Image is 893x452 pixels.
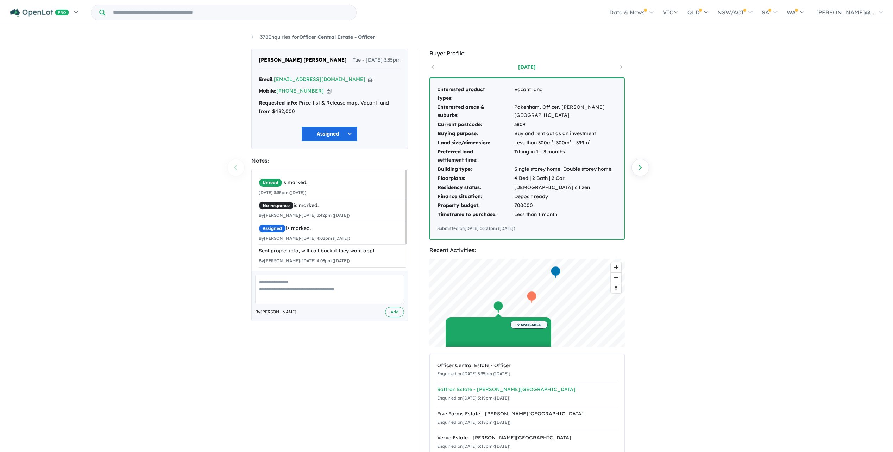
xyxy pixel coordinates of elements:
[611,272,621,283] button: Zoom out
[514,85,617,103] td: Vacant land
[514,210,617,219] td: Less than 1 month
[429,259,625,347] canvas: Map
[816,9,874,16] span: [PERSON_NAME]@...
[299,34,375,40] strong: Officer Central Estate - Officer
[437,406,617,431] a: Five Farms Estate - [PERSON_NAME][GEOGRAPHIC_DATA]Enquiried on[DATE] 5:18pm ([DATE])
[514,120,617,129] td: 3809
[510,321,548,329] span: 9 AVAILABLE
[437,420,510,425] small: Enquiried on [DATE] 5:18pm ([DATE])
[437,210,514,219] td: Timeframe to purchase:
[514,201,617,210] td: 700000
[514,138,617,147] td: Less than 300m², 300m² - 399m²
[259,56,347,64] span: [PERSON_NAME] [PERSON_NAME]
[437,362,617,370] div: Officer Central Estate - Officer
[429,49,625,58] div: Buyer Profile:
[10,8,69,17] img: Openlot PRO Logo White
[259,201,294,210] span: No response
[259,100,297,106] strong: Requested info:
[437,147,514,165] td: Preferred land settlement time:
[259,76,274,82] strong: Email:
[259,99,401,116] div: Price-list & Release map, Vacant land from $482,000
[611,273,621,283] span: Zoom out
[251,156,408,165] div: Notes:
[276,88,324,94] a: [PHONE_NUMBER]
[493,301,503,314] div: Map marker
[497,63,557,70] a: [DATE]
[514,165,617,174] td: Single storey home, Double storey home
[301,126,358,142] button: Assigned
[437,192,514,201] td: Finance situation:
[259,247,406,255] div: Sent project info, will call back if they want appt
[437,129,514,138] td: Buying purpose:
[437,201,514,210] td: Property budget:
[353,56,401,64] span: Tue - [DATE] 3:35pm
[437,85,514,103] td: Interested product types:
[274,76,365,82] a: [EMAIL_ADDRESS][DOMAIN_NAME]
[437,165,514,174] td: Building type:
[514,174,617,183] td: 4 Bed | 2 Bath | 2 Car
[437,371,510,376] small: Enquiried on [DATE] 3:35pm ([DATE])
[514,103,617,120] td: Pakenham, Officer, [PERSON_NAME][GEOGRAPHIC_DATA]
[514,192,617,201] td: Deposit ready
[437,225,617,232] div: Submitted on [DATE] 06:21pm ([DATE])
[327,87,332,95] button: Copy
[259,178,282,187] span: Unread
[259,224,286,233] span: Assigned
[259,190,306,195] small: [DATE] 3:35pm ([DATE])
[259,213,350,218] small: By [PERSON_NAME] - [DATE] 3:42pm ([DATE])
[437,410,617,418] div: Five Farms Estate - [PERSON_NAME][GEOGRAPHIC_DATA]
[514,183,617,192] td: [DEMOGRAPHIC_DATA] citizen
[437,444,510,449] small: Enquiried on [DATE] 5:15pm ([DATE])
[611,262,621,272] button: Zoom in
[259,224,406,233] div: is marked.
[611,283,621,293] button: Reset bearing to north
[251,34,375,40] a: 378Enquiries forOfficer Central Estate - Officer
[259,178,406,187] div: is marked.
[514,129,617,138] td: Buy and rent out as an investment
[514,147,617,165] td: Titling in 1 - 3 months
[437,358,617,382] a: Officer Central Estate - OfficerEnquiried on[DATE] 3:35pm ([DATE])
[437,103,514,120] td: Interested areas & suburbs:
[526,291,537,304] div: Map marker
[368,76,373,83] button: Copy
[385,307,404,317] button: Add
[437,183,514,192] td: Residency status:
[437,434,617,442] div: Verve Estate - [PERSON_NAME][GEOGRAPHIC_DATA]
[446,317,551,370] a: 9 AVAILABLE
[437,395,510,401] small: Enquiried on [DATE] 5:19pm ([DATE])
[259,201,406,210] div: is marked.
[259,236,350,241] small: By [PERSON_NAME] - [DATE] 4:02pm ([DATE])
[255,308,296,315] span: By [PERSON_NAME]
[437,120,514,129] td: Current postcode:
[107,5,355,20] input: Try estate name, suburb, builder or developer
[437,174,514,183] td: Floorplans:
[259,258,350,263] small: By [PERSON_NAME] - [DATE] 4:03pm ([DATE])
[437,382,617,406] a: Saffron Estate - [PERSON_NAME][GEOGRAPHIC_DATA]Enquiried on[DATE] 5:19pm ([DATE])
[251,33,642,42] nav: breadcrumb
[429,245,625,255] div: Recent Activities:
[550,266,561,279] div: Map marker
[437,138,514,147] td: Land size/dimension:
[259,88,276,94] strong: Mobile:
[437,385,617,394] div: Saffron Estate - [PERSON_NAME][GEOGRAPHIC_DATA]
